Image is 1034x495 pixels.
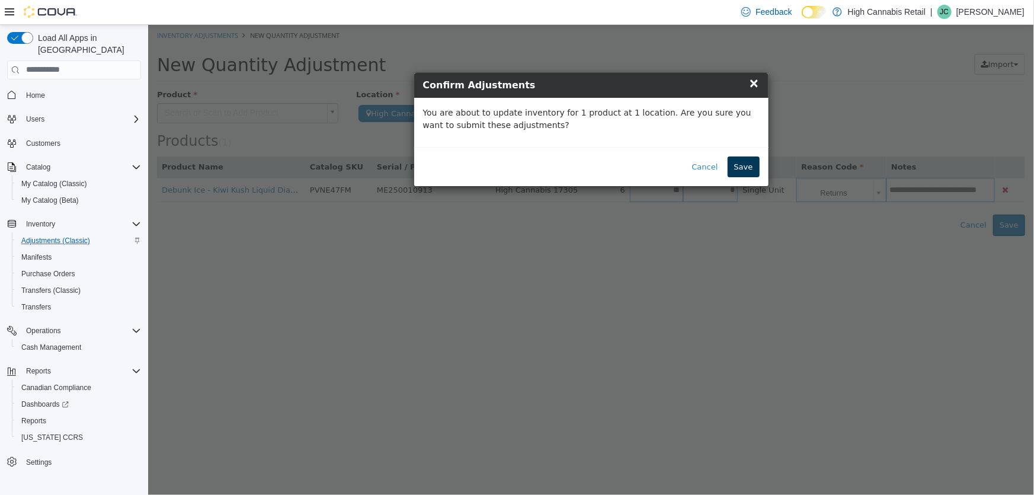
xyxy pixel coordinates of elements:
[12,266,146,282] button: Purchase Orders
[17,340,86,355] a: Cash Management
[17,397,73,411] a: Dashboards
[17,414,141,428] span: Reports
[17,414,51,428] a: Reports
[21,179,87,189] span: My Catalog (Classic)
[2,111,146,127] button: Users
[21,160,141,174] span: Catalog
[21,88,141,103] span: Home
[12,413,146,429] button: Reports
[21,364,141,378] span: Reports
[21,343,81,352] span: Cash Management
[956,5,1025,19] p: [PERSON_NAME]
[21,324,66,338] button: Operations
[12,175,146,192] button: My Catalog (Classic)
[21,455,56,470] a: Settings
[802,6,827,18] input: Dark Mode
[2,159,146,175] button: Catalog
[756,6,792,18] span: Feedback
[601,51,612,65] span: ×
[17,283,141,298] span: Transfers (Classic)
[21,454,141,469] span: Settings
[848,5,926,19] p: High Cannabis Retail
[21,324,141,338] span: Operations
[17,177,92,191] a: My Catalog (Classic)
[2,322,146,339] button: Operations
[26,139,60,148] span: Customers
[17,300,141,314] span: Transfers
[26,162,50,172] span: Catalog
[12,232,146,249] button: Adjustments (Classic)
[21,269,75,279] span: Purchase Orders
[537,132,577,153] button: Cancel
[17,193,84,207] a: My Catalog (Beta)
[12,379,146,396] button: Canadian Compliance
[17,340,141,355] span: Cash Management
[17,250,56,264] a: Manifests
[17,381,96,395] a: Canadian Compliance
[24,6,77,18] img: Cova
[21,433,83,442] span: [US_STATE] CCRS
[17,250,141,264] span: Manifests
[21,112,49,126] button: Users
[33,32,141,56] span: Load All Apps in [GEOGRAPHIC_DATA]
[21,383,91,392] span: Canadian Compliance
[21,196,79,205] span: My Catalog (Beta)
[930,5,933,19] p: |
[21,136,65,151] a: Customers
[2,363,146,379] button: Reports
[17,193,141,207] span: My Catalog (Beta)
[26,219,55,229] span: Inventory
[17,397,141,411] span: Dashboards
[21,112,141,126] span: Users
[2,216,146,232] button: Inventory
[12,299,146,315] button: Transfers
[17,234,141,248] span: Adjustments (Classic)
[21,364,56,378] button: Reports
[2,87,146,104] button: Home
[21,88,50,103] a: Home
[21,253,52,262] span: Manifests
[21,302,51,312] span: Transfers
[12,429,146,446] button: [US_STATE] CCRS
[17,267,141,281] span: Purchase Orders
[26,326,61,336] span: Operations
[21,160,55,174] button: Catalog
[17,267,80,281] a: Purchase Orders
[21,416,46,426] span: Reports
[275,82,612,107] p: You are about to update inventory for 1 product at 1 location. Are you sure you want to submit th...
[26,91,45,100] span: Home
[12,339,146,356] button: Cash Management
[17,283,85,298] a: Transfers (Classic)
[275,53,612,68] h4: Confirm Adjustments
[12,192,146,209] button: My Catalog (Beta)
[21,136,141,151] span: Customers
[21,217,60,231] button: Inventory
[17,430,88,445] a: [US_STATE] CCRS
[940,5,949,19] span: JC
[21,217,141,231] span: Inventory
[12,282,146,299] button: Transfers (Classic)
[12,249,146,266] button: Manifests
[26,458,52,467] span: Settings
[26,114,44,124] span: Users
[26,366,51,376] span: Reports
[17,430,141,445] span: Washington CCRS
[17,300,56,314] a: Transfers
[17,234,95,248] a: Adjustments (Classic)
[580,132,612,153] button: Save
[21,286,81,295] span: Transfers (Classic)
[21,236,90,245] span: Adjustments (Classic)
[21,400,69,409] span: Dashboards
[937,5,952,19] div: Jack Cayer
[2,135,146,152] button: Customers
[17,381,141,395] span: Canadian Compliance
[17,177,141,191] span: My Catalog (Classic)
[12,396,146,413] a: Dashboards
[2,453,146,470] button: Settings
